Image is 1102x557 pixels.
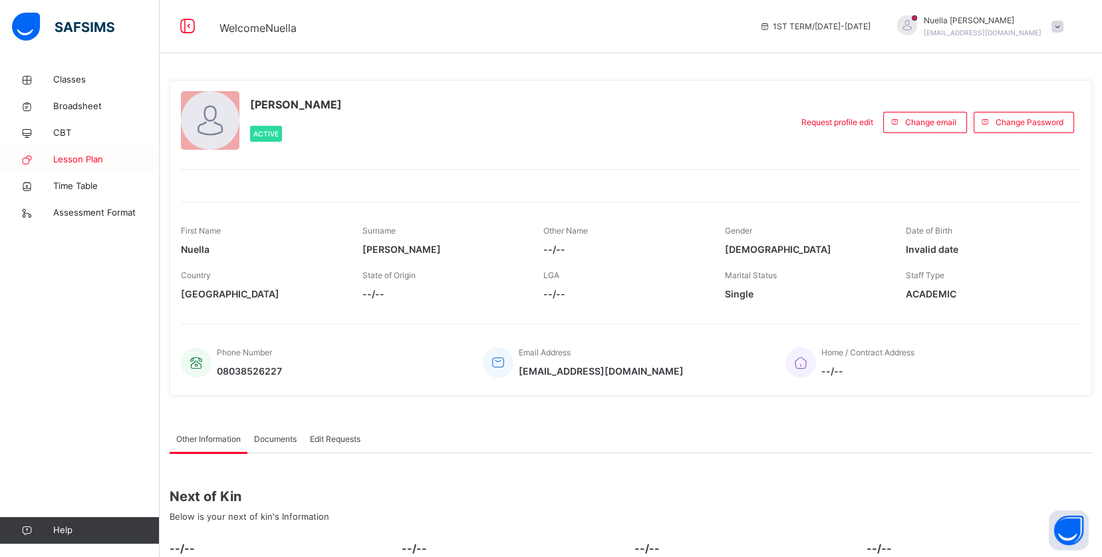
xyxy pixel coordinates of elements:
[362,287,524,301] span: --/--
[53,180,160,193] span: Time Table
[176,433,241,445] span: Other Information
[725,242,887,256] span: [DEMOGRAPHIC_DATA]
[53,100,160,113] span: Broadsheet
[254,433,297,445] span: Documents
[924,29,1041,37] span: [EMAIL_ADDRESS][DOMAIN_NAME]
[53,153,160,166] span: Lesson Plan
[53,73,160,87] span: Classes
[543,287,705,301] span: --/--
[519,364,684,378] span: [EMAIL_ADDRESS][DOMAIN_NAME]
[181,287,343,301] span: [GEOGRAPHIC_DATA]
[905,116,956,128] span: Change email
[310,433,360,445] span: Edit Requests
[867,540,1092,556] span: --/--
[884,15,1070,39] div: NuellaNjoku
[634,540,860,556] span: --/--
[924,15,1041,27] span: Nuella [PERSON_NAME]
[519,347,571,357] span: Email Address
[821,364,914,378] span: --/--
[543,226,588,236] span: Other Name
[170,540,395,556] span: --/--
[362,242,524,256] span: [PERSON_NAME]
[217,364,282,378] span: 08038526227
[725,226,752,236] span: Gender
[725,287,887,301] span: Single
[402,540,627,556] span: --/--
[253,130,279,138] span: Active
[906,242,1067,256] span: Invalid date
[1049,510,1089,550] button: Open asap
[181,270,211,280] span: Country
[996,116,1063,128] span: Change Password
[170,486,1092,506] span: Next of Kin
[906,270,944,280] span: Staff Type
[362,270,416,280] span: State of Origin
[219,21,297,35] span: Welcome Nuella
[543,242,705,256] span: --/--
[543,270,559,280] span: LGA
[362,226,396,236] span: Surname
[906,226,952,236] span: Date of Birth
[181,226,221,236] span: First Name
[725,270,777,280] span: Marital Status
[759,21,871,33] span: session/term information
[181,242,343,256] span: Nuella
[170,511,329,522] span: Below is your next of kin's Information
[12,13,114,41] img: safsims
[53,126,160,140] span: CBT
[53,206,160,220] span: Assessment Format
[250,96,342,112] span: [PERSON_NAME]
[53,524,159,537] span: Help
[801,116,873,128] span: Request profile edit
[821,347,914,357] span: Home / Contract Address
[217,347,272,357] span: Phone Number
[906,287,1067,301] span: ACADEMIC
